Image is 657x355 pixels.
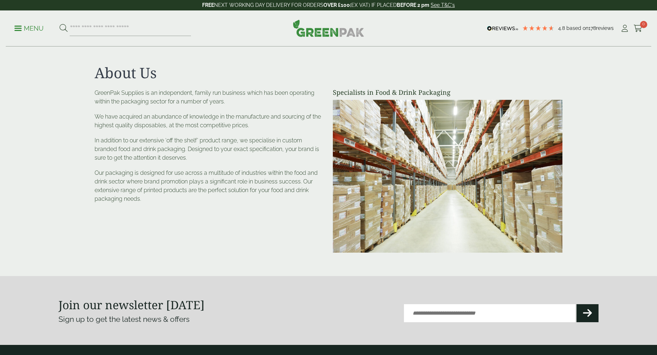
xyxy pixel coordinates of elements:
[640,21,647,28] span: 0
[566,25,588,31] span: Based on
[333,89,562,97] h4: Specialists in Food & Drink Packaging
[323,2,350,8] strong: OVER £100
[14,24,44,33] p: Menu
[95,136,324,162] p: In addition to our extensive ‘off the shelf’ product range, we specialise in custom branded food ...
[95,112,324,130] p: We have acquired an abundance of knowledge in the manufacture and sourcing of the highest quality...
[293,19,364,37] img: GreenPak Supplies
[431,2,455,8] a: See T&C's
[58,297,205,312] strong: Join our newsletter [DATE]
[58,314,301,325] p: Sign up to get the latest news & offers
[14,24,44,31] a: Menu
[620,25,629,32] i: My Account
[596,25,614,31] span: reviews
[487,26,518,31] img: REVIEWS.io
[95,64,562,81] h1: About Us
[95,169,324,203] p: Our packaging is designed for use across a multitude of industries within the food and drink sect...
[95,89,324,106] p: GreenPak Supplies is an independent, family run business which has been operating within the pack...
[588,25,596,31] span: 178
[558,25,566,31] span: 4.8
[397,2,429,8] strong: BEFORE 2 pm
[202,2,214,8] strong: FREE
[522,25,554,31] div: 4.78 Stars
[634,25,643,32] i: Cart
[634,23,643,34] a: 0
